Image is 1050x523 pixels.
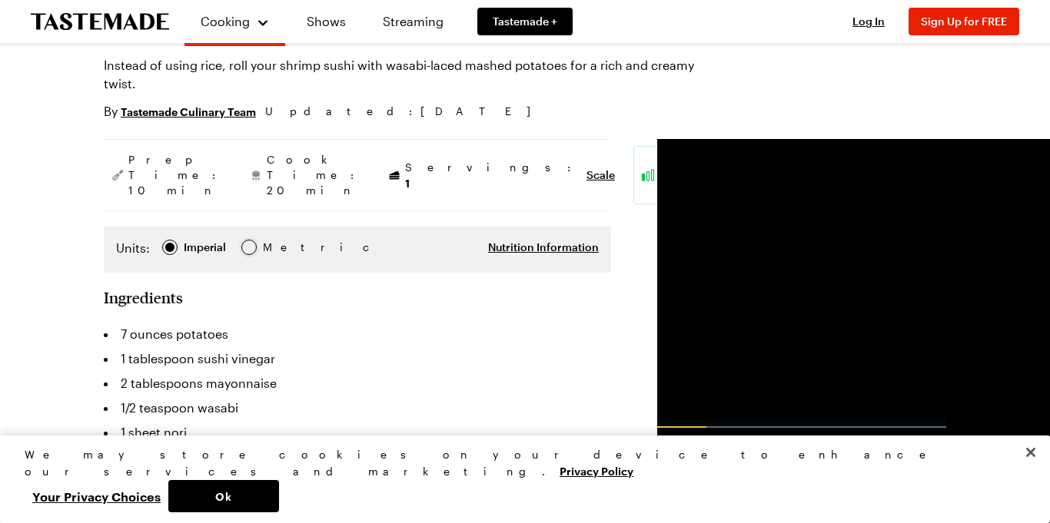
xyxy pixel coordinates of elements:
[104,102,256,121] p: By
[25,480,168,512] button: Your Privacy Choices
[104,346,611,371] li: 1 tablespoon sushi vinegar
[128,152,224,198] span: Prep Time: 10 min
[104,420,611,445] li: 1 sheet nori
[104,322,611,346] li: 7 ounces potatoes
[405,160,579,191] span: Servings:
[116,239,295,260] div: Imperial Metric
[586,167,615,183] button: Scale
[104,288,183,306] h2: Ingredients
[493,14,557,29] span: Tastemade +
[25,446,1012,512] div: Privacy
[263,239,295,256] div: Metric
[200,6,270,37] button: Cooking
[657,139,946,428] video-js: Video Player
[184,239,228,256] span: Imperial
[31,13,169,31] a: To Tastemade Home Page
[909,8,1019,35] button: Sign Up for FREE
[405,175,410,190] span: 1
[104,396,611,420] li: 1/2 teaspoon wasabi
[184,239,226,256] div: Imperial
[116,239,150,257] label: Units:
[121,103,256,120] a: Tastemade Culinary Team
[838,14,899,29] button: Log In
[560,463,633,478] a: More information about your privacy, opens in a new tab
[25,446,1012,480] div: We may store cookies on your device to enhance our services and marketing.
[921,15,1007,28] span: Sign Up for FREE
[488,240,599,255] button: Nutrition Information
[168,480,279,512] button: Ok
[1014,435,1048,469] button: Close
[477,8,573,35] a: Tastemade +
[852,15,885,28] span: Log In
[104,371,611,396] li: 2 tablespoons mayonnaise
[265,103,546,120] span: Updated : [DATE]
[267,152,362,198] span: Cook Time: 20 min
[201,14,250,28] span: Cooking
[104,56,696,93] p: Instead of using rice, roll your shrimp sushi with wasabi-laced mashed potatoes for a rich and cr...
[263,239,297,256] span: Metric
[104,19,696,47] h1: Mashed Potato Sushi Roll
